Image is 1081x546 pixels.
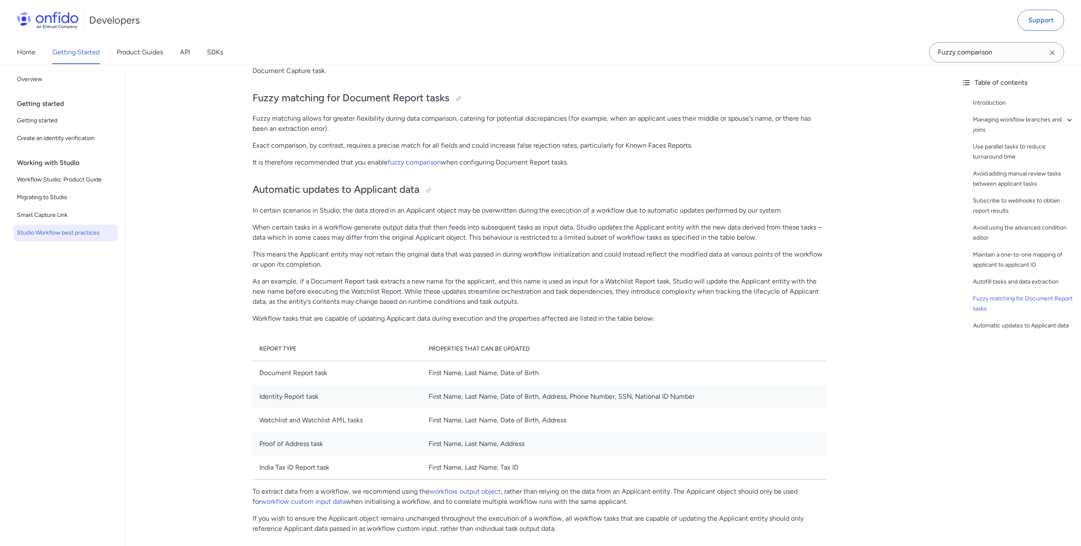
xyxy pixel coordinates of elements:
p: It is therefore recommended that you enable when configuring Document Report tasks. [253,157,827,168]
a: fuzzy comparison [388,158,441,166]
div: Getting started [17,95,121,112]
span: Smart Capture Link [17,210,114,220]
a: Studio Workflow best practices [14,224,118,241]
p: If you wish to ensure the Applicant object remains unchanged throughout the execution of a workfl... [253,514,827,534]
td: Identity Report task [253,385,422,408]
span: Create an identity verification [17,133,114,143]
a: Maintain a one-to-one mapping of applicant to applicant ID [973,250,1074,270]
p: From a Studio workflow perspective, an Autofill task is dependent on the data it extracts from a ... [253,56,827,76]
p: Fuzzy matching allows for greater flexibility during data comparison, catering for potential disc... [253,114,827,134]
th: Properties that can be updated [422,337,827,361]
a: Subscribe to webhooks to obtain report results [973,196,1074,216]
div: Working with Studio [17,154,121,171]
a: SDKs [207,41,223,64]
td: India Tax ID Report task [253,456,422,480]
p: When certain tasks in a workflow generate output data that then feeds into subsequent tasks as in... [253,222,827,243]
a: Create an identity verification [14,130,118,147]
th: Report type [253,337,422,361]
a: Managing workflow branches and joins [973,115,1074,135]
a: workflow output object [429,487,501,495]
td: Proof of Address task [253,432,422,456]
a: Avoid using the advanced condition editor [973,223,1074,243]
a: Use parallel tasks to reduce turnaround time [973,142,1074,162]
p: As an example, if a Document Report task extracts a new name for the applicant, and this name is ... [253,276,827,307]
span: Getting started [17,116,114,126]
a: API [180,41,190,64]
div: Table of contents [961,78,1074,88]
span: Migrating to Studio [17,192,114,203]
td: First Name, Last Name, Address [422,432,827,456]
p: In certain scenarios in Studio, the data stored in an Applicant object may be overwritten during ... [253,205,827,216]
p: Workflow tasks that are capable of updating Applicant data during execution and the properties af... [253,314,827,324]
a: Support [1018,10,1064,31]
span: Studio Workflow best practices [17,228,114,238]
td: Document Report task [253,361,422,385]
input: Onfido search input field [929,42,1064,62]
h1: Developers [89,14,140,27]
a: Product Guides [117,41,163,64]
p: This means the Applicant entity may not retain the original data that was passed in during workfl... [253,249,827,270]
svg: Clear search field button [1047,48,1057,58]
p: To extract data from a workflow, we recommend using the , rather than relying on the data from an... [253,487,827,507]
h2: Automatic updates to Applicant data [253,183,827,197]
td: First Name, Last Name, Tax ID [422,456,827,480]
p: Exact comparison, by contrast, requires a precise match for all fields and could increase false r... [253,141,827,151]
a: Getting Started [52,41,100,64]
a: Autofill tasks and data extraction [973,277,1074,287]
a: Workflow Studio: Product Guide [14,171,118,188]
td: First Name, Last Name, Date of Birth [422,361,827,385]
a: Migrating to Studio [14,189,118,206]
a: Fuzzy matching for Document Report tasks [973,294,1074,314]
a: Overview [14,71,118,88]
span: Workflow Studio: Product Guide [17,175,114,185]
td: First Name, Last Name, Date of Birth, Address, Phone Number, SSN, National ID Number [422,385,827,408]
h2: Fuzzy matching for Document Report tasks [253,91,827,105]
span: Overview [17,74,114,84]
a: Home [17,41,35,64]
td: First Name, Last Name, Date of Birth, Address [422,408,827,432]
a: Getting started [14,112,118,129]
a: Introduction [973,98,1074,108]
a: Avoid adding manual review tasks between applicant tasks [973,169,1074,189]
a: workflow custom input data [261,497,346,505]
a: Automatic updates to Applicant data [973,321,1074,331]
img: Onfido Logo [17,12,79,29]
a: Smart Capture Link [14,207,118,224]
td: Watchlist and Watchlist AML tasks [253,408,422,432]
